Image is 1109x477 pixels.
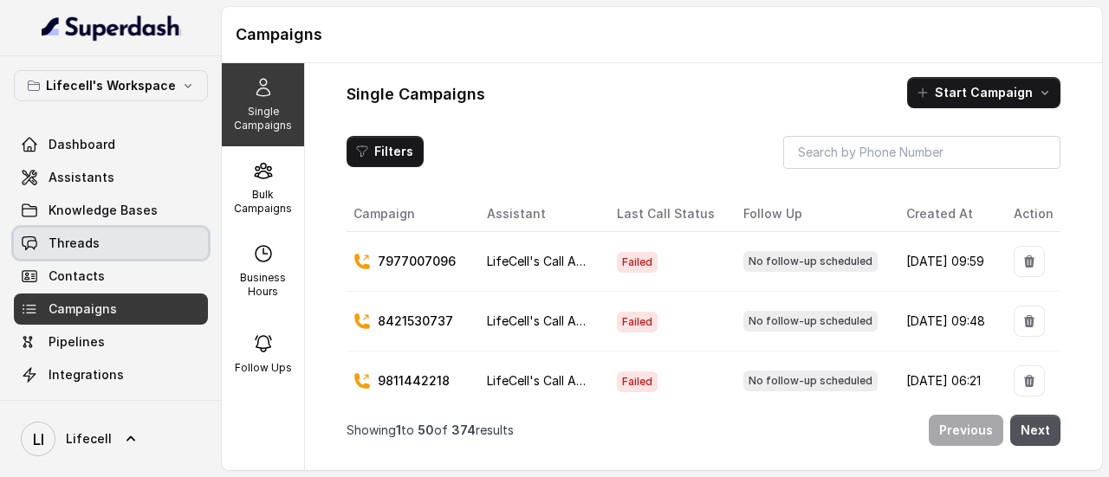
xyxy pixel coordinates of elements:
span: Knowledge Bases [49,202,158,219]
p: Business Hours [229,271,297,299]
a: Campaigns [14,293,208,325]
span: 50 [418,422,434,437]
a: Integrations [14,359,208,390]
p: 9811442218 [378,372,450,390]
span: Lifecell [66,430,112,448]
span: No follow-up scheduled [743,251,878,272]
h1: Campaigns [236,21,1088,48]
span: LifeCell's Call Assistant [487,373,621,388]
p: 8421530737 [378,313,453,330]
img: light.svg [42,14,181,42]
span: Campaigns [49,300,117,318]
span: API Settings [49,399,124,416]
a: API Settings [14,392,208,423]
a: Threads [14,228,208,259]
span: Assistants [49,169,114,186]
span: Threads [49,235,100,252]
nav: Pagination [347,404,1060,456]
button: Previous [929,415,1003,446]
th: Created At [892,197,1000,232]
button: Lifecell's Workspace [14,70,208,101]
p: Follow Ups [235,361,292,375]
a: Knowledge Bases [14,195,208,226]
span: No follow-up scheduled [743,311,878,332]
span: Failed [617,371,658,392]
button: Next [1010,415,1060,446]
span: LifeCell's Call Assistant [487,254,621,268]
text: LI [33,430,44,448]
th: Assistant [473,197,604,232]
a: Assistants [14,162,208,193]
th: Campaign [347,197,473,232]
p: Single Campaigns [229,105,297,132]
span: Integrations [49,366,124,384]
td: [DATE] 06:21 [892,351,1000,411]
input: Search by Phone Number [783,136,1060,169]
span: Contacts [49,268,105,285]
a: Dashboard [14,129,208,160]
th: Action [1000,197,1060,232]
p: Lifecell's Workspace [46,75,176,96]
a: Lifecell [14,415,208,463]
button: Filters [347,136,424,167]
span: No follow-up scheduled [743,371,878,391]
button: Start Campaign [907,77,1060,108]
span: LifeCell's Call Assistant [487,313,621,328]
span: 1 [396,422,401,437]
p: Showing to of results [347,422,514,439]
th: Last Call Status [603,197,730,232]
span: 374 [451,422,476,437]
th: Follow Up [730,197,892,232]
span: Failed [617,312,658,332]
h1: Single Campaigns [347,81,485,108]
td: [DATE] 09:59 [892,232,1000,292]
span: Failed [617,252,658,273]
span: Pipelines [49,333,105,351]
a: Contacts [14,261,208,292]
p: 7977007096 [378,253,456,270]
span: Dashboard [49,136,115,153]
p: Bulk Campaigns [229,188,297,216]
td: [DATE] 09:48 [892,292,1000,351]
a: Pipelines [14,326,208,358]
